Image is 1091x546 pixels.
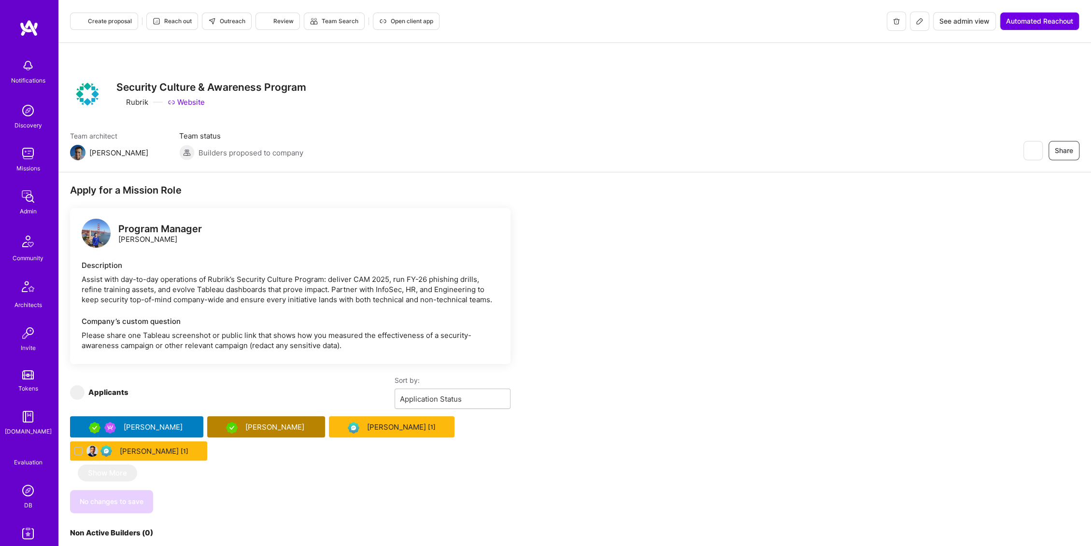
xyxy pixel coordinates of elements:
div: Assist with day-to-day operations of Rubrik’s Security Culture Program: deliver CAM 2025, run FY-... [82,274,499,305]
img: Admin Search [18,481,38,500]
img: tokens [22,370,34,379]
span: Automated Reachout [1006,16,1073,26]
div: Description [82,260,499,270]
span: Builders proposed to company [198,148,303,158]
i: icon ArrowDown [132,389,139,396]
img: Architects [16,277,40,300]
div: Missions [16,163,40,173]
i: Bulk Status Update [439,424,447,431]
div: Admin [20,206,37,216]
div: [PERSON_NAME] [367,422,436,432]
div: Community [13,253,43,263]
p: Please share one Tableau screenshot or public link that shows how you measured the effectiveness ... [82,330,499,350]
img: A.Teamer in Residence [89,422,100,434]
img: discovery [18,101,38,120]
i: icon Mail [152,149,160,156]
a: logo [82,219,111,250]
span: Open client app [379,17,433,26]
span: Reach out [153,17,192,26]
img: Been on Mission [104,422,116,434]
i: icon Proposal [76,17,84,25]
img: Invite [18,323,38,343]
button: Create proposal [70,13,138,30]
i: icon SelectionTeam [25,450,32,457]
img: logo [82,219,111,248]
span: Team Search [310,17,358,26]
span: Create proposal [76,17,132,26]
img: admin teamwork [18,187,38,206]
div: Tokens [18,383,38,393]
img: Team Architect [70,145,85,160]
div: [PERSON_NAME] [120,446,188,456]
img: User Avatar [86,445,98,457]
div: Rubrik [116,97,148,107]
div: Notifications [11,75,45,85]
button: Show More [78,464,137,481]
button: See admin view [933,12,996,30]
div: Company’s custom question [82,316,499,326]
div: [PERSON_NAME] [124,422,184,432]
i: icon CompanyGray [116,98,124,106]
button: Open client app [373,13,439,30]
div: Architects [14,300,42,310]
span: See admin view [939,16,990,26]
i: Bulk Status Update [188,424,196,431]
span: Team architect [70,131,160,141]
i: icon EyeClosed [1029,147,1036,154]
div: [DOMAIN_NAME] [5,426,52,436]
img: Evaluation Call Pending [348,422,359,434]
div: [PERSON_NAME] [245,422,306,432]
span: Share [1055,146,1073,155]
span: Team status [179,131,303,141]
div: Application Status [400,394,462,404]
div: Invite [21,343,36,353]
img: teamwork [18,144,38,163]
i: icon Targeter [262,17,269,25]
div: [PERSON_NAME] [118,224,202,244]
button: Automated Reachout [1000,12,1079,30]
sup: [1] [428,422,436,432]
img: Builders proposed to company [179,145,195,160]
img: Community [16,230,40,253]
i: Bulk Status Update [192,448,199,455]
button: Share [1048,141,1079,160]
div: Apply for a Mission Role [70,184,510,196]
i: Bulk Status Update [310,424,317,431]
i: icon ArrowDown [157,529,164,536]
img: Company Logo [70,77,105,112]
img: Evaluation Call Pending [100,445,112,457]
button: Review [255,13,300,30]
div: Program Manager [118,224,202,234]
div: Applicants [88,387,128,397]
h3: Security Culture & Awareness Program [116,81,306,93]
div: Discovery [14,120,42,130]
button: Reach out [146,13,198,30]
img: Skill Targeter [18,524,38,543]
a: Website [168,97,205,107]
div: DB [24,500,32,510]
img: guide book [18,407,38,426]
label: Sort by: [395,376,510,385]
img: logo [19,19,39,37]
i: icon Chevron [499,396,504,401]
img: bell [18,56,38,75]
span: Outreach [208,17,245,26]
div: Non Active Builders (0) [70,528,153,538]
i: icon Applicant [74,389,81,396]
sup: [1] [181,446,188,456]
button: Team Search [304,13,365,30]
div: [PERSON_NAME] [89,148,148,158]
button: Outreach [202,13,252,30]
div: Evaluation [14,457,43,467]
img: A.Teamer in Residence [226,422,238,434]
span: Review [262,17,294,26]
